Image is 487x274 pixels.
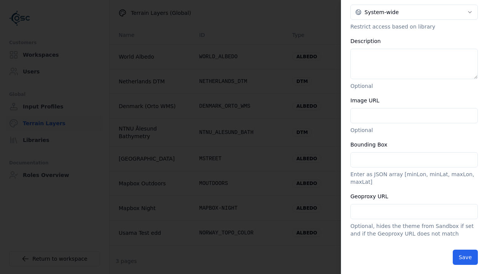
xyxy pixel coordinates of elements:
label: Description [350,38,381,44]
p: Optional [350,126,478,134]
p: Optional, hides the theme from Sandbox if set and if the Geoproxy URL does not match [350,222,478,237]
p: Restrict access based on library [350,23,478,30]
label: Bounding Box [350,142,387,148]
label: Image URL [350,97,379,104]
label: Geoproxy URL [350,193,388,199]
button: Save [453,250,478,265]
p: Optional [350,82,478,90]
p: Enter as JSON array [minLon, minLat, maxLon, maxLat] [350,170,478,186]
